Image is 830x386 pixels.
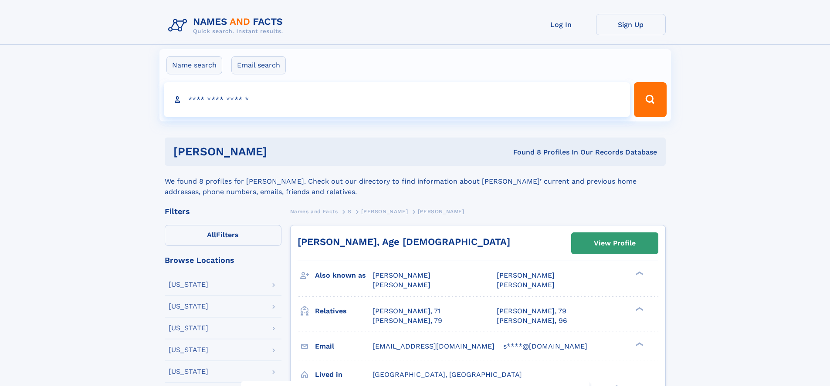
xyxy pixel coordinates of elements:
[315,339,373,354] h3: Email
[231,56,286,74] label: Email search
[634,271,644,276] div: ❯
[373,316,442,326] a: [PERSON_NAME], 79
[315,367,373,382] h3: Lived in
[165,14,290,37] img: Logo Names and Facts
[165,166,666,197] div: We found 8 profiles for [PERSON_NAME]. Check out our directory to find information about [PERSON_...
[164,82,630,117] input: search input
[165,256,281,264] div: Browse Locations
[166,56,222,74] label: Name search
[165,225,281,246] label: Filters
[526,14,596,35] a: Log In
[373,342,495,350] span: [EMAIL_ADDRESS][DOMAIN_NAME]
[298,236,510,247] a: [PERSON_NAME], Age [DEMOGRAPHIC_DATA]
[361,208,408,215] span: [PERSON_NAME]
[373,306,440,316] a: [PERSON_NAME], 71
[497,281,555,289] span: [PERSON_NAME]
[572,233,658,254] a: View Profile
[634,341,644,347] div: ❯
[169,281,208,288] div: [US_STATE]
[169,303,208,310] div: [US_STATE]
[373,271,430,279] span: [PERSON_NAME]
[173,146,390,157] h1: [PERSON_NAME]
[169,346,208,353] div: [US_STATE]
[373,281,430,289] span: [PERSON_NAME]
[497,271,555,279] span: [PERSON_NAME]
[634,306,644,312] div: ❯
[497,316,567,326] a: [PERSON_NAME], 96
[634,82,666,117] button: Search Button
[207,231,216,239] span: All
[497,306,566,316] a: [PERSON_NAME], 79
[290,206,338,217] a: Names and Facts
[315,268,373,283] h3: Also known as
[594,233,636,253] div: View Profile
[315,304,373,319] h3: Relatives
[165,208,281,215] div: Filters
[373,370,522,379] span: [GEOGRAPHIC_DATA], [GEOGRAPHIC_DATA]
[418,208,464,215] span: [PERSON_NAME]
[596,14,666,35] a: Sign Up
[390,148,657,157] div: Found 8 Profiles In Our Records Database
[169,325,208,332] div: [US_STATE]
[169,368,208,375] div: [US_STATE]
[348,206,352,217] a: S
[361,206,408,217] a: [PERSON_NAME]
[348,208,352,215] span: S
